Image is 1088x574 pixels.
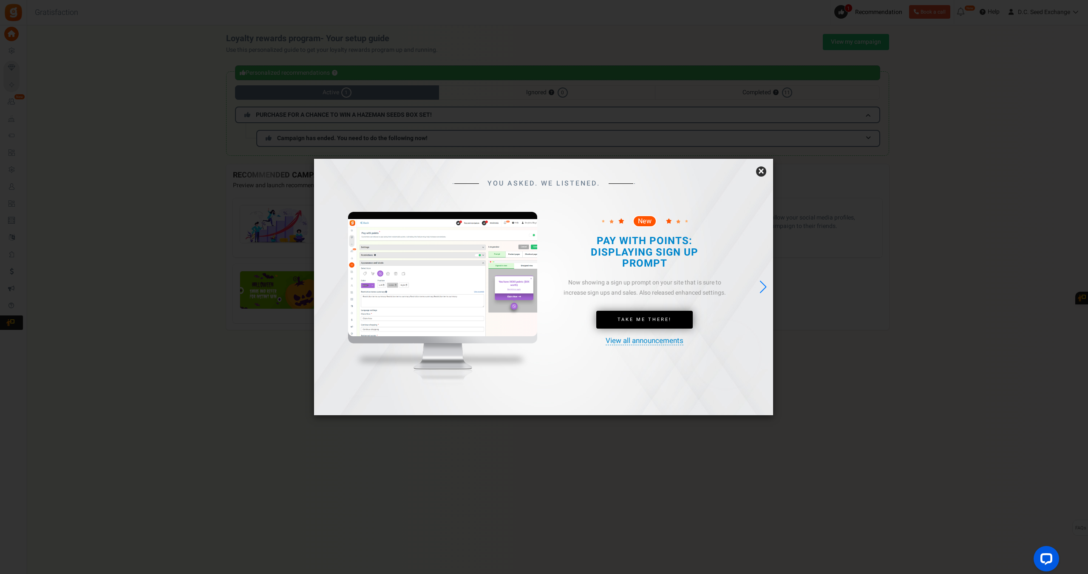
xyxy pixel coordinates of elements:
span: YOU ASKED. WE LISTENED. [487,180,600,188]
img: screenshot [348,219,537,336]
div: Now showing a sign up prompt on your site that is sure to increase sign ups and sales. Also relea... [560,278,729,298]
a: View all announcements [606,337,683,345]
span: New [638,218,652,225]
div: Next slide [757,278,769,296]
h2: PAY WITH POINTS: DISPLAYING SIGN UP PROMPT [568,236,721,269]
a: × [756,166,766,177]
a: Take Me There! [596,311,693,329]
img: mockup [348,212,537,403]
